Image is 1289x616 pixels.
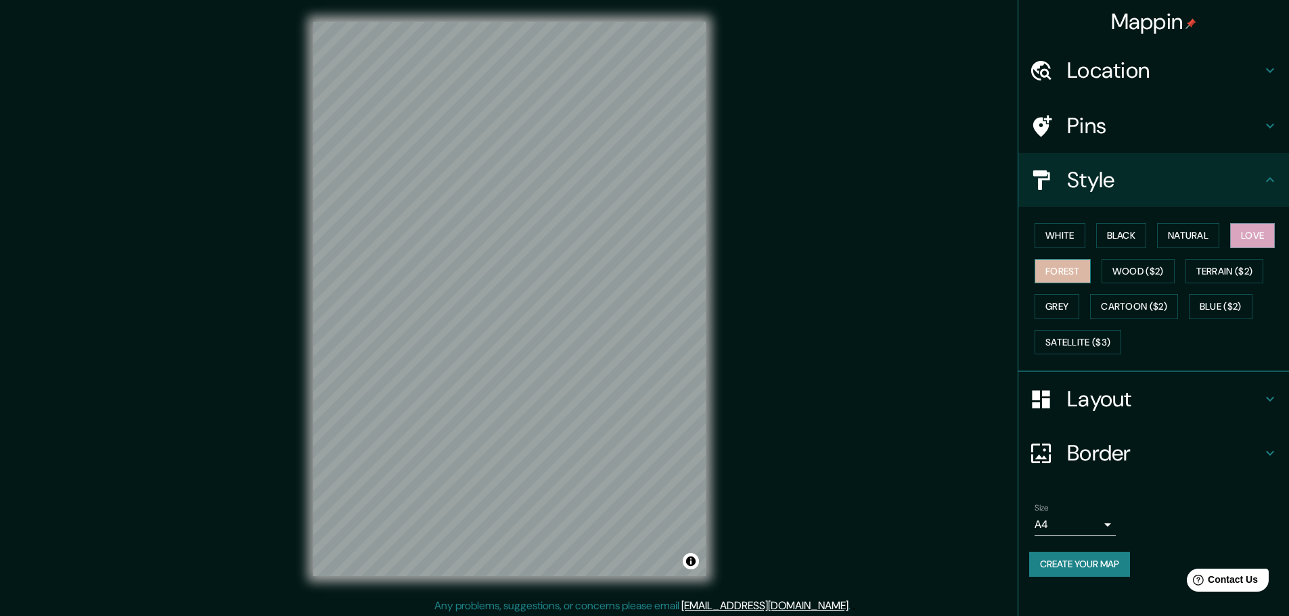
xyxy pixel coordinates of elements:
[1035,330,1121,355] button: Satellite ($3)
[1035,502,1049,514] label: Size
[1035,259,1091,284] button: Forest
[1018,43,1289,97] div: Location
[853,598,855,614] div: .
[1090,294,1178,319] button: Cartoon ($2)
[313,22,706,576] canvas: Map
[1111,8,1197,35] h4: Mappin
[1185,259,1264,284] button: Terrain ($2)
[1230,223,1275,248] button: Love
[1067,112,1262,139] h4: Pins
[1067,385,1262,412] h4: Layout
[1067,440,1262,467] h4: Border
[683,553,699,569] button: Toggle attribution
[1189,294,1252,319] button: Blue ($2)
[1035,223,1085,248] button: White
[1035,514,1116,536] div: A4
[1029,552,1130,577] button: Create your map
[1096,223,1147,248] button: Black
[1185,18,1196,29] img: pin-icon.png
[1035,294,1079,319] button: Grey
[851,598,853,614] div: .
[1018,153,1289,207] div: Style
[1169,563,1274,601] iframe: Help widget launcher
[1102,259,1175,284] button: Wood ($2)
[434,598,851,614] p: Any problems, suggestions, or concerns please email .
[1067,166,1262,193] h4: Style
[1067,57,1262,84] h4: Location
[1018,99,1289,153] div: Pins
[1018,426,1289,480] div: Border
[1018,372,1289,426] div: Layout
[681,598,849,613] a: [EMAIL_ADDRESS][DOMAIN_NAME]
[1157,223,1219,248] button: Natural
